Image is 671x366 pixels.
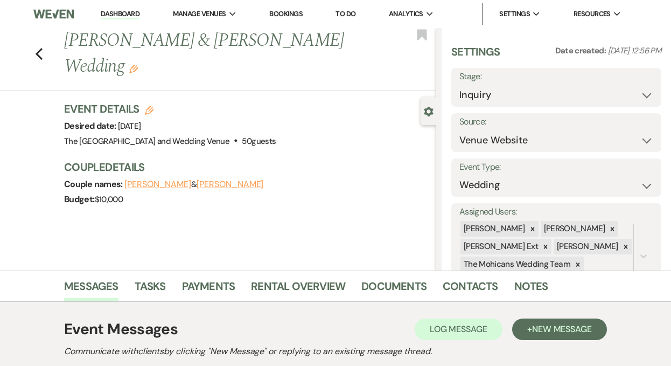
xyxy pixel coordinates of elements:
[443,278,498,301] a: Contacts
[269,9,303,18] a: Bookings
[182,278,235,301] a: Payments
[361,278,427,301] a: Documents
[451,44,500,68] h3: Settings
[512,319,607,340] button: +New Message
[129,64,138,73] button: Edit
[541,221,607,237] div: [PERSON_NAME]
[460,221,527,237] div: [PERSON_NAME]
[64,120,118,132] span: Desired date:
[608,45,661,56] span: [DATE] 12:56 PM
[460,239,540,254] div: [PERSON_NAME] Ext
[64,101,276,116] h3: Event Details
[118,121,141,132] span: [DATE]
[33,3,73,25] img: Weven Logo
[64,178,124,190] span: Couple names:
[336,9,355,18] a: To Do
[64,28,358,79] h1: [PERSON_NAME] & [PERSON_NAME] Wedding
[64,194,95,205] span: Budget:
[124,179,263,190] span: &
[64,136,229,147] span: The [GEOGRAPHIC_DATA] and Wedding Venue
[101,9,139,19] a: Dashboard
[459,160,653,175] label: Event Type:
[64,345,607,358] h2: Communicate with clients by clicking "New Message" or replying to an existing message thread.
[574,9,611,19] span: Resources
[415,319,502,340] button: Log Message
[459,69,653,85] label: Stage:
[554,239,620,254] div: [PERSON_NAME]
[555,45,608,56] span: Date created:
[499,9,530,19] span: Settings
[135,278,166,301] a: Tasks
[532,323,592,335] span: New Message
[459,204,653,220] label: Assigned Users:
[64,278,118,301] a: Messages
[459,114,653,130] label: Source:
[389,9,423,19] span: Analytics
[124,180,191,189] button: [PERSON_NAME]
[460,257,572,272] div: The Mohicans Wedding Team
[64,160,425,175] h3: Couple Details
[430,323,487,335] span: Log Message
[64,318,178,341] h1: Event Messages
[197,180,263,189] button: [PERSON_NAME]
[95,194,123,205] span: $10,000
[173,9,226,19] span: Manage Venues
[514,278,548,301] a: Notes
[242,136,276,147] span: 50 guests
[251,278,345,301] a: Rental Overview
[424,106,434,116] button: Close lead details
